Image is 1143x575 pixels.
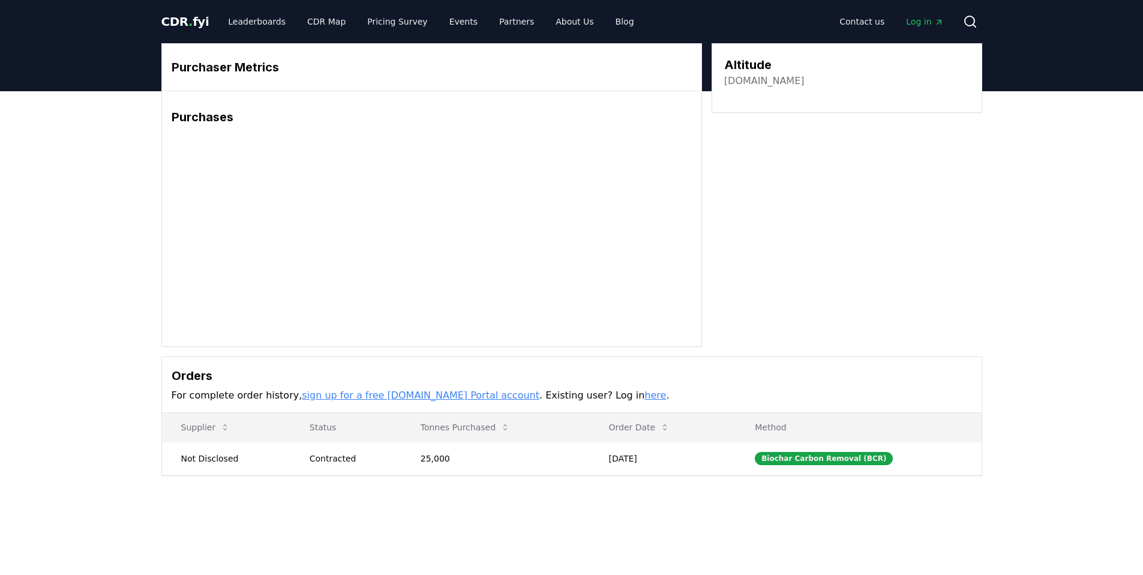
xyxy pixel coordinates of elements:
[162,442,290,475] td: Not Disclosed
[401,442,590,475] td: 25,000
[310,453,392,465] div: Contracted
[172,388,972,403] p: For complete order history, . Existing user? Log in .
[724,74,805,88] a: [DOMAIN_NAME]
[589,442,736,475] td: [DATE]
[298,11,355,32] a: CDR Map
[302,390,539,401] a: sign up for a free [DOMAIN_NAME] Portal account
[161,13,209,30] a: CDR.fyi
[440,11,487,32] a: Events
[906,16,943,28] span: Log in
[490,11,544,32] a: Partners
[188,14,193,29] span: .
[606,11,644,32] a: Blog
[896,11,953,32] a: Log in
[172,415,240,439] button: Supplier
[300,421,392,433] p: Status
[218,11,295,32] a: Leaderboards
[172,58,692,76] h3: Purchaser Metrics
[745,421,971,433] p: Method
[644,390,666,401] a: here
[161,14,209,29] span: CDR fyi
[830,11,894,32] a: Contact us
[546,11,603,32] a: About Us
[172,367,972,385] h3: Orders
[358,11,437,32] a: Pricing Survey
[411,415,520,439] button: Tonnes Purchased
[218,11,643,32] nav: Main
[724,56,805,74] h3: Altitude
[830,11,953,32] nav: Main
[599,415,679,439] button: Order Date
[755,452,893,465] div: Biochar Carbon Removal (BCR)
[172,108,692,126] h3: Purchases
